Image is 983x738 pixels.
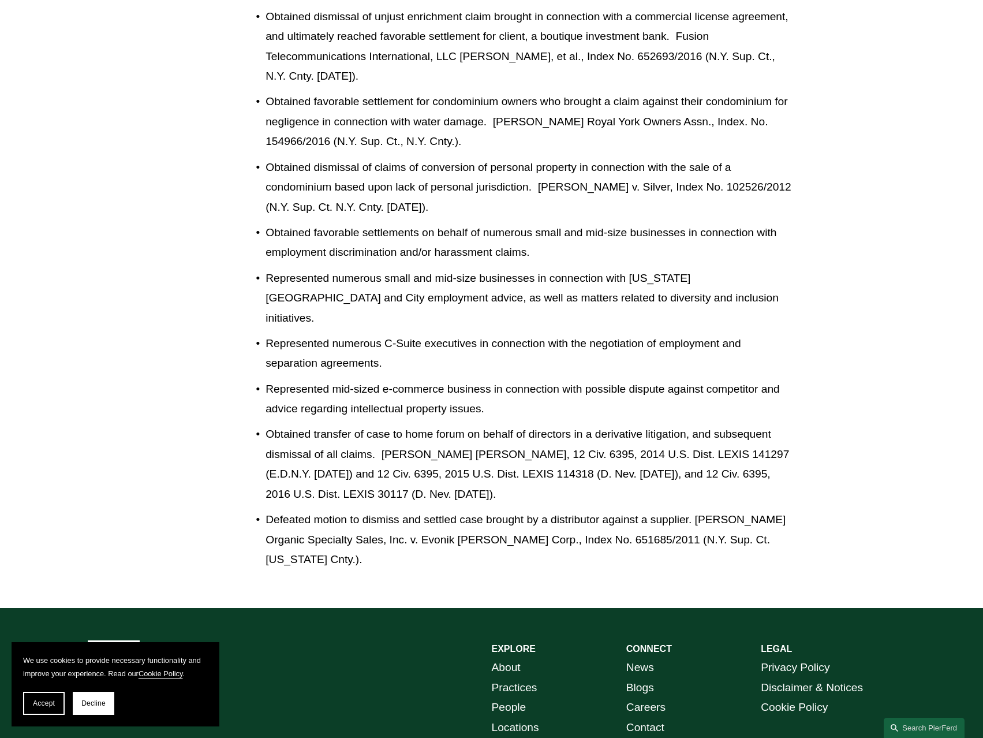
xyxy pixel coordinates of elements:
a: Contact [626,718,664,738]
p: Represented numerous small and mid-size businesses in connection with [US_STATE][GEOGRAPHIC_DATA]... [266,269,794,329]
a: Blogs [626,678,654,698]
p: Defeated motion to dismiss and settled case brought by a distributor against a supplier. [PERSON_... [266,510,794,570]
button: Accept [23,692,65,715]
strong: EXPLORE [492,644,536,654]
a: Cookie Policy [139,669,183,678]
a: Disclaimer & Notices [761,678,863,698]
p: Obtained dismissal of unjust enrichment claim brought in connection with a commercial license agr... [266,7,794,87]
p: Obtained favorable settlements on behalf of numerous small and mid-size businesses in connection ... [266,223,794,263]
p: Represented numerous C-Suite executives in connection with the negotiation of employment and sepa... [266,334,794,374]
strong: LEGAL [761,644,792,654]
a: Search this site [884,718,965,738]
a: News [626,658,654,678]
a: Locations [492,718,539,738]
a: Careers [626,698,666,718]
span: Decline [81,699,106,707]
a: Cookie Policy [761,698,828,718]
p: Represented mid-sized e-commerce business in connection with possible dispute against competitor ... [266,379,794,419]
p: Obtained dismissal of claims of conversion of personal property in connection with the sale of a ... [266,158,794,218]
span: Accept [33,699,55,707]
a: About [492,658,521,678]
section: Cookie banner [12,642,219,726]
button: Decline [73,692,114,715]
p: We use cookies to provide necessary functionality and improve your experience. Read our . [23,654,208,680]
p: Obtained favorable settlement for condominium owners who brought a claim against their condominiu... [266,92,794,152]
a: Practices [492,678,537,698]
a: People [492,698,526,718]
strong: CONNECT [626,644,672,654]
a: Privacy Policy [761,658,829,678]
p: Obtained transfer of case to home forum on behalf of directors in a derivative litigation, and su... [266,424,794,504]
